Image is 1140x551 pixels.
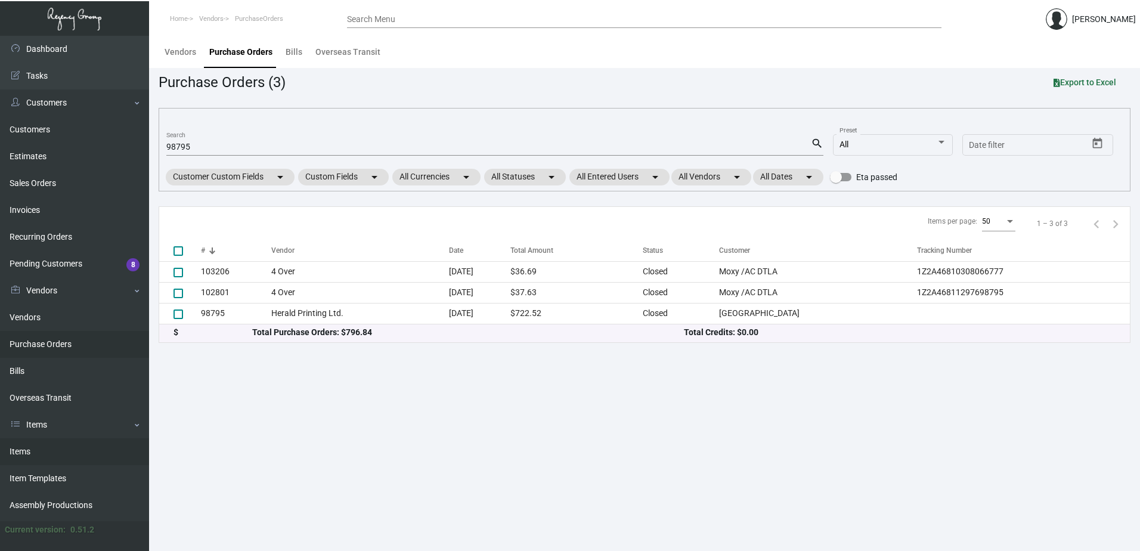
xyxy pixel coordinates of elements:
[484,169,566,185] mat-chip: All Statuses
[510,303,643,324] td: $722.52
[5,524,66,536] div: Current version:
[170,15,188,23] span: Home
[159,72,286,93] div: Purchase Orders (3)
[1037,218,1068,229] div: 1 – 3 of 3
[856,170,897,184] span: Eta passed
[166,169,295,185] mat-chip: Customer Custom Fields
[510,245,553,256] div: Total Amount
[209,46,272,58] div: Purchase Orders
[719,245,750,256] div: Customer
[1044,72,1126,93] button: Export to Excel
[643,261,719,282] td: Closed
[201,245,205,256] div: #
[1088,134,1107,153] button: Open calendar
[969,141,1006,150] input: Start date
[449,303,510,324] td: [DATE]
[917,282,1130,303] td: 1Z2A46811297698795
[449,261,510,282] td: [DATE]
[982,218,1015,226] mat-select: Items per page:
[449,282,510,303] td: [DATE]
[917,245,1130,256] div: Tracking Number
[917,245,972,256] div: Tracking Number
[719,282,917,303] td: Moxy /AC DTLA
[298,169,389,185] mat-chip: Custom Fields
[982,217,990,225] span: 50
[684,326,1116,339] div: Total Credits: $0.00
[271,282,449,303] td: 4 Over
[917,261,1130,282] td: 1Z2A46810308066777
[719,303,917,324] td: [GEOGRAPHIC_DATA]
[569,169,670,185] mat-chip: All Entered Users
[201,282,271,303] td: 102801
[235,15,283,23] span: PurchaseOrders
[1016,141,1073,150] input: End date
[1046,8,1067,30] img: admin@bootstrapmaster.com
[643,282,719,303] td: Closed
[70,524,94,536] div: 0.51.2
[392,169,481,185] mat-chip: All Currencies
[201,261,271,282] td: 103206
[643,245,719,256] div: Status
[1054,78,1116,87] span: Export to Excel
[201,303,271,324] td: 98795
[510,261,643,282] td: $36.69
[367,170,382,184] mat-icon: arrow_drop_down
[174,326,252,339] div: $
[811,137,823,151] mat-icon: search
[648,170,662,184] mat-icon: arrow_drop_down
[802,170,816,184] mat-icon: arrow_drop_down
[643,245,663,256] div: Status
[510,245,643,256] div: Total Amount
[449,245,463,256] div: Date
[719,245,917,256] div: Customer
[544,170,559,184] mat-icon: arrow_drop_down
[719,261,917,282] td: Moxy /AC DTLA
[449,245,510,256] div: Date
[286,46,302,58] div: Bills
[643,303,719,324] td: Closed
[459,170,473,184] mat-icon: arrow_drop_down
[271,261,449,282] td: 4 Over
[1106,214,1125,233] button: Next page
[730,170,744,184] mat-icon: arrow_drop_down
[839,140,848,149] span: All
[510,282,643,303] td: $37.63
[1072,13,1136,26] div: [PERSON_NAME]
[165,46,196,58] div: Vendors
[273,170,287,184] mat-icon: arrow_drop_down
[928,216,977,227] div: Items per page:
[671,169,751,185] mat-chip: All Vendors
[199,15,224,23] span: Vendors
[271,245,295,256] div: Vendor
[1087,214,1106,233] button: Previous page
[753,169,823,185] mat-chip: All Dates
[271,303,449,324] td: Herald Printing Ltd.
[252,326,684,339] div: Total Purchase Orders: $796.84
[201,245,271,256] div: #
[315,46,380,58] div: Overseas Transit
[271,245,449,256] div: Vendor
